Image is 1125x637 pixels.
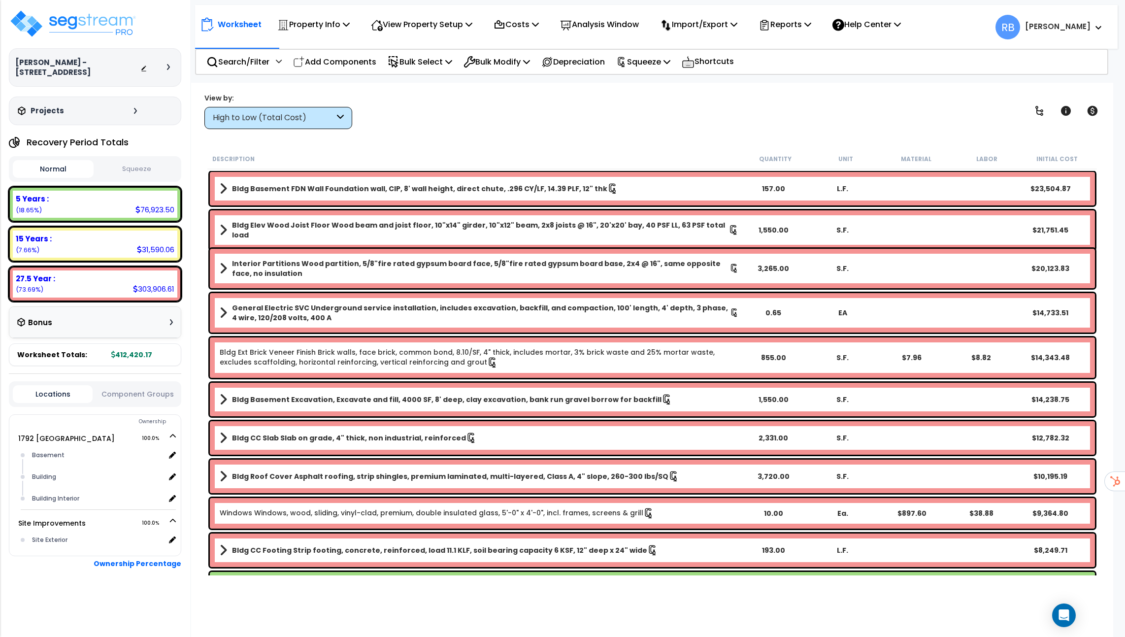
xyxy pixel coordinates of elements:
p: Worksheet [218,18,262,31]
p: Shortcuts [682,55,734,69]
div: 1,550.00 [739,395,808,404]
button: Component Groups [98,389,177,400]
p: Import/Export [660,18,737,31]
div: Open Intercom Messenger [1052,603,1076,627]
div: $20,123.83 [1016,264,1085,273]
small: Material [901,155,931,163]
div: $10,195.19 [1016,471,1085,481]
a: Individual Item [220,508,654,519]
small: 18.651730830720524% [16,206,42,214]
div: Site Exterior [30,534,165,546]
button: Locations [13,385,93,403]
div: EA [808,308,877,318]
div: $8.82 [946,353,1016,363]
a: Assembly Title [220,469,739,483]
div: $8,249.71 [1016,545,1085,555]
b: 5 Years : [16,194,49,204]
button: Normal [13,160,94,178]
div: S.F. [808,225,877,235]
b: Bldg Basement FDN Wall Foundation wall, CIP, 8' wall height, direct chute, .296 CY/LF, 14.39 PLF,... [232,184,607,194]
span: Worksheet Totals: [17,350,87,360]
div: $897.60 [877,508,947,518]
div: View by: [204,93,352,103]
div: Shortcuts [676,50,739,74]
p: Property Info [277,18,350,31]
div: 0.65 [739,308,808,318]
a: 1792 [GEOGRAPHIC_DATA] 100.0% [18,434,115,443]
div: 157.00 [739,184,808,194]
div: $12,782.32 [1016,433,1085,443]
b: 15 Years : [16,234,52,244]
p: Analysis Window [560,18,639,31]
div: 193.00 [739,545,808,555]
div: Add Components [288,50,382,73]
div: $38.88 [946,508,1016,518]
b: Interior Partitions Wood partition, 5/8"fire rated gypsum board face, 5/8"fire rated gypsum board... [232,259,729,278]
div: S.F. [808,395,877,404]
div: $14,343.48 [1016,353,1085,363]
div: $23,504.87 [1016,184,1085,194]
small: Initial Cost [1036,155,1078,163]
div: $9,364.80 [1016,508,1085,518]
b: Bldg CC Footing Strip footing, concrete, reinforced, load 11.1 KLF, soil bearing capacity 6 KSF, ... [232,545,647,555]
span: RB [995,15,1020,39]
small: Description [212,155,255,163]
div: Building Interior [30,493,165,504]
p: Squeeze [616,55,670,68]
b: Bldg Elev Wood Joist Floor Wood beam and joist floor, 10"x14" girder, 10"x12" beam, 2x8 joists @ ... [232,220,728,240]
p: Depreciation [541,55,605,68]
small: 73.68859044891039% [16,285,43,294]
img: logo_pro_r.png [9,9,137,38]
div: $14,733.51 [1016,308,1085,318]
small: Labor [976,155,997,163]
b: Bldg Roof Cover Asphalt roofing, strip shingles, premium laminated, multi-layered, Class A, 4" sl... [232,471,668,481]
h3: [PERSON_NAME] - [STREET_ADDRESS] [15,58,140,77]
h3: Projects [31,106,64,116]
div: Basement [30,449,165,461]
div: Building [30,471,165,483]
p: Search/Filter [206,55,269,68]
div: 10.00 [739,508,808,518]
div: $14,238.75 [1016,395,1085,404]
div: High to Low (Total Cost) [213,112,334,124]
a: Assembly Title [220,182,739,196]
div: 3,265.00 [739,264,808,273]
a: Individual Item [220,347,739,368]
span: 100.0% [142,517,168,529]
small: 7.659678720369084% [16,246,39,254]
b: 412,420.17 [111,350,152,360]
a: Assembly Title [220,303,739,323]
div: $7.96 [877,353,947,363]
a: Assembly Title [220,543,739,557]
div: L.F. [808,545,877,555]
div: 76,923.50 [135,204,174,215]
b: Bldg Basement Excavation, Excavate and fill, 4000 SF, 8' deep, clay excavation, bank run gravel b... [232,395,662,404]
b: Bldg CC Slab Slab on grade, 4" thick, non industrial, reinforced [232,433,466,443]
p: Help Center [832,18,901,31]
b: General Electric SVC Underground service installation, includes excavation, backfill, and compact... [232,303,730,323]
div: 303,906.61 [133,284,174,294]
div: S.F. [808,471,877,481]
p: Bulk Select [388,55,452,68]
small: Unit [838,155,853,163]
small: Quantity [759,155,792,163]
b: [PERSON_NAME] [1025,21,1091,32]
a: Assembly Title [220,431,739,445]
div: 1,550.00 [739,225,808,235]
div: L.F. [808,184,877,194]
div: 3,720.00 [739,471,808,481]
div: 2,331.00 [739,433,808,443]
div: S.F. [808,433,877,443]
div: Ea. [808,508,877,518]
h4: Recovery Period Totals [27,137,129,147]
p: View Property Setup [371,18,472,31]
p: Bulk Modify [463,55,530,68]
div: S.F. [808,264,877,273]
b: 27.5 Year : [16,273,55,284]
div: 31,590.06 [137,244,174,255]
a: Assembly Title [220,393,739,406]
div: S.F. [808,353,877,363]
button: Squeeze [96,161,177,178]
p: Reports [759,18,811,31]
b: Ownership Percentage [94,559,181,569]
